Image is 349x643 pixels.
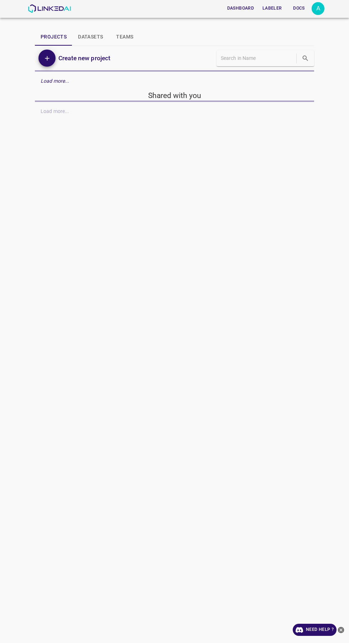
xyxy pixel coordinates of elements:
[224,2,257,14] button: Dashboard
[72,29,109,46] button: Datasets
[41,78,69,84] em: Load more...
[260,2,285,14] button: Labeler
[35,29,72,46] button: Projects
[35,91,314,101] h5: Shared with you
[293,624,337,636] a: Need Help ?
[223,1,258,16] a: Dashboard
[56,53,110,63] a: Create new project
[258,1,286,16] a: Labeler
[28,4,71,13] img: LinkedAI
[38,50,56,67] button: Add
[312,2,324,15] button: Open settings
[58,53,110,63] h6: Create new project
[109,29,141,46] button: Teams
[287,2,310,14] button: Docs
[35,74,314,88] div: Load more...
[337,624,345,636] button: close-help
[286,1,312,16] a: Docs
[312,2,324,15] div: A
[298,51,313,66] button: search
[221,53,295,63] input: Search in Name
